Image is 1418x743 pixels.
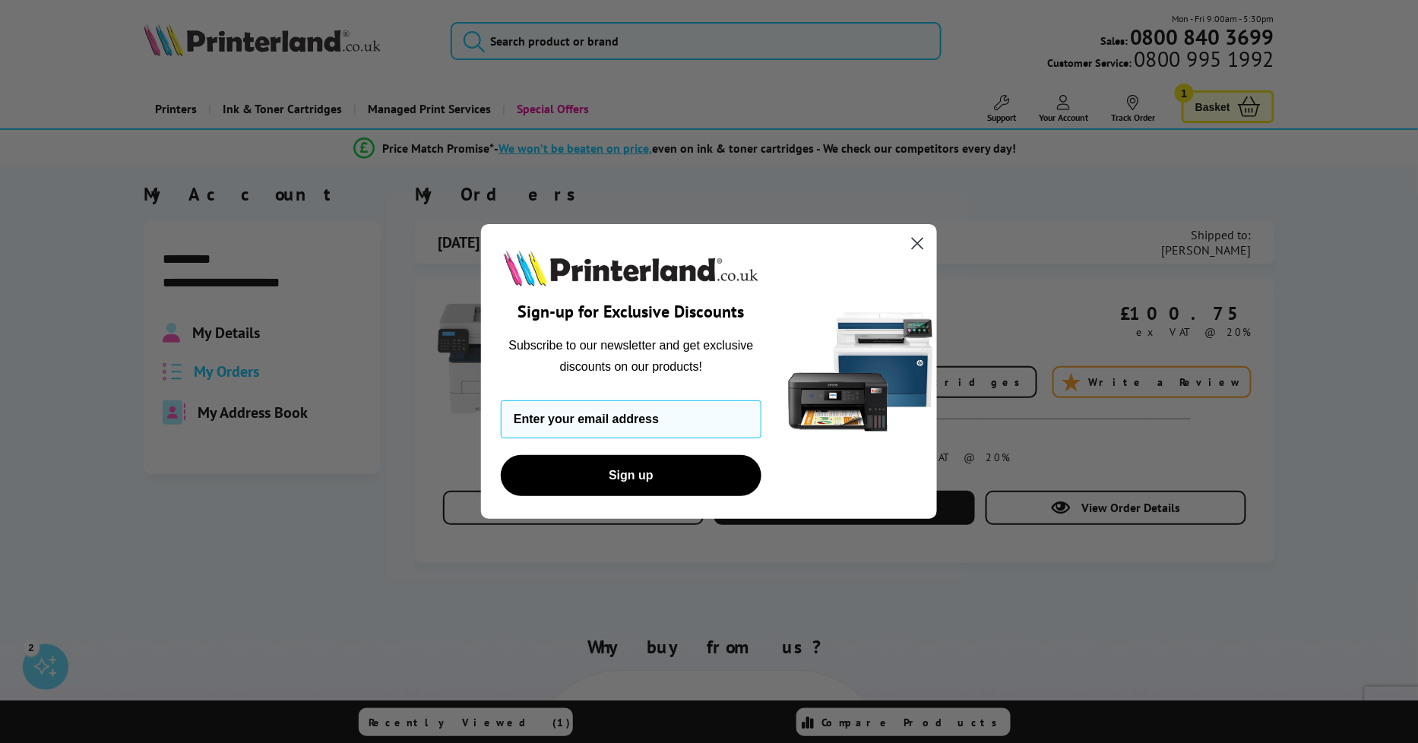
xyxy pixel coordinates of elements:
[501,455,761,496] button: Sign up
[904,230,931,257] button: Close dialog
[518,301,745,322] span: Sign-up for Exclusive Discounts
[501,400,761,438] input: Enter your email address
[509,339,754,373] span: Subscribe to our newsletter and get exclusive discounts on our products!
[501,247,761,289] img: Printerland.co.uk
[785,224,937,520] img: 5290a21f-4df8-4860-95f4-ea1e8d0e8904.png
